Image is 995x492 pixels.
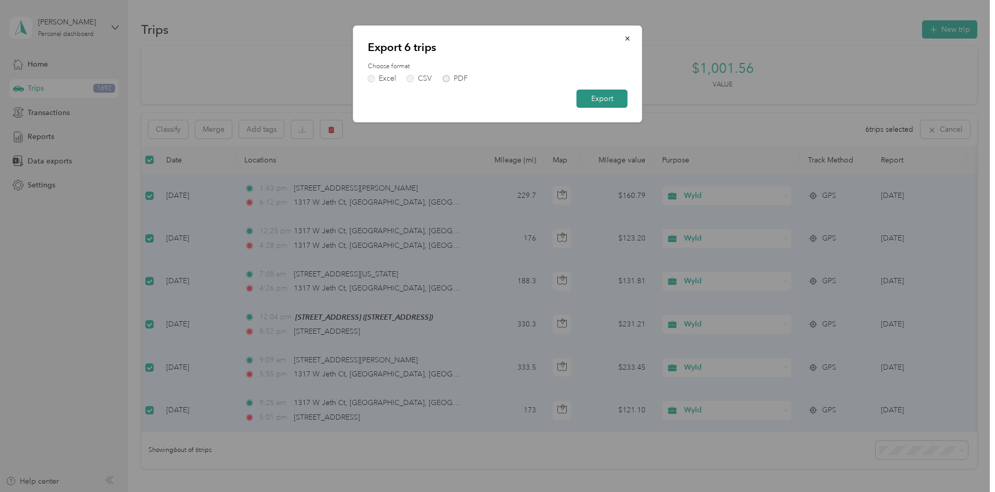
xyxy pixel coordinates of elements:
[368,40,628,55] p: Export 6 trips
[454,75,468,82] div: PDF
[577,90,628,108] button: Export
[418,75,432,82] div: CSV
[368,62,628,71] label: Choose format
[379,75,396,82] div: Excel
[937,434,995,492] iframe: Everlance-gr Chat Button Frame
